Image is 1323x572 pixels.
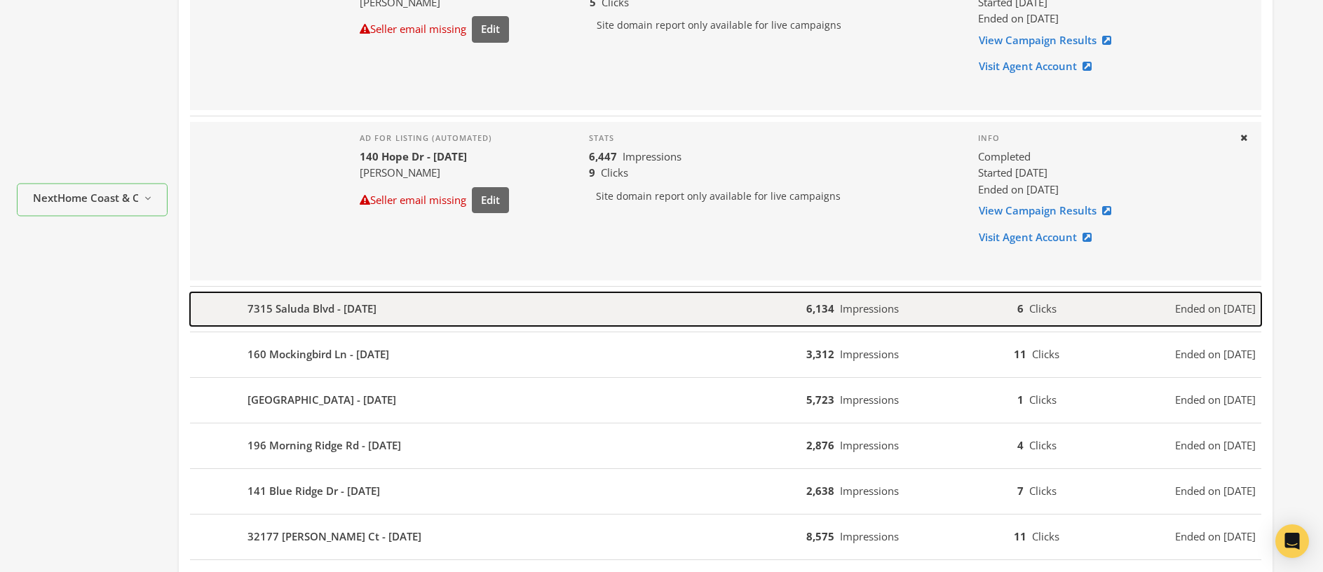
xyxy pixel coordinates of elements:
[1029,438,1057,452] span: Clicks
[840,438,899,452] span: Impressions
[33,191,138,207] span: NextHome Coast & Country
[806,393,834,407] b: 5,723
[806,484,834,498] b: 2,638
[360,21,466,37] div: Seller email missing
[472,187,509,213] button: Edit
[806,347,834,361] b: 3,312
[601,165,628,179] span: Clicks
[247,529,421,545] b: 32177 [PERSON_NAME] Ct - [DATE]
[190,429,1261,463] button: 196 Morning Ridge Rd - [DATE]2,876Impressions4ClicksEnded on [DATE]
[1029,393,1057,407] span: Clicks
[247,346,389,362] b: 160 Mockingbird Ln - [DATE]
[806,301,834,315] b: 6,134
[247,483,380,499] b: 141 Blue Ridge Dr - [DATE]
[1032,529,1059,543] span: Clicks
[978,149,1031,165] span: completed
[1029,484,1057,498] span: Clicks
[1014,529,1026,543] b: 11
[1014,347,1026,361] b: 11
[1175,301,1256,317] span: Ended on [DATE]
[247,301,376,317] b: 7315 Saluda Blvd - [DATE]
[806,529,834,543] b: 8,575
[590,11,956,40] p: Site domain report only available for live campaigns
[840,347,899,361] span: Impressions
[1029,301,1057,315] span: Clicks
[190,520,1261,554] button: 32177 [PERSON_NAME] Ct - [DATE]8,575Impressions11ClicksEnded on [DATE]
[1017,393,1024,407] b: 1
[806,438,834,452] b: 2,876
[360,133,509,143] h4: Ad for listing (automated)
[1175,392,1256,408] span: Ended on [DATE]
[1175,346,1256,362] span: Ended on [DATE]
[360,165,509,181] div: [PERSON_NAME]
[190,292,1261,326] button: 7315 Saluda Blvd - [DATE]6,134Impressions6ClicksEnded on [DATE]
[840,529,899,543] span: Impressions
[840,393,899,407] span: Impressions
[190,475,1261,508] button: 141 Blue Ridge Dr - [DATE]2,638Impressions7ClicksEnded on [DATE]
[17,183,168,216] button: NextHome Coast & Country
[1017,484,1024,498] b: 7
[978,165,1228,181] div: Started [DATE]
[1032,347,1059,361] span: Clicks
[1175,437,1256,454] span: Ended on [DATE]
[589,165,595,179] b: 9
[978,27,1120,53] a: View Campaign Results
[978,11,1059,25] span: Ended on [DATE]
[978,182,1059,196] span: Ended on [DATE]
[472,16,509,42] button: Edit
[978,198,1120,224] a: View Campaign Results
[589,149,617,163] b: 6,447
[247,437,401,454] b: 196 Morning Ridge Rd - [DATE]
[1017,301,1024,315] b: 6
[589,133,956,143] h4: Stats
[840,484,899,498] span: Impressions
[190,338,1261,372] button: 160 Mockingbird Ln - [DATE]3,312Impressions11ClicksEnded on [DATE]
[623,149,681,163] span: Impressions
[360,192,466,208] div: Seller email missing
[978,53,1101,79] a: Visit Agent Account
[978,224,1101,250] a: Visit Agent Account
[1275,524,1309,558] div: Open Intercom Messenger
[1175,483,1256,499] span: Ended on [DATE]
[190,383,1261,417] button: [GEOGRAPHIC_DATA] - [DATE]5,723Impressions1ClicksEnded on [DATE]
[247,392,396,408] b: [GEOGRAPHIC_DATA] - [DATE]
[1175,529,1256,545] span: Ended on [DATE]
[978,133,1228,143] h4: Info
[840,301,899,315] span: Impressions
[1017,438,1024,452] b: 4
[589,182,956,211] p: Site domain report only available for live campaigns
[360,149,467,163] b: 140 Hope Dr - [DATE]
